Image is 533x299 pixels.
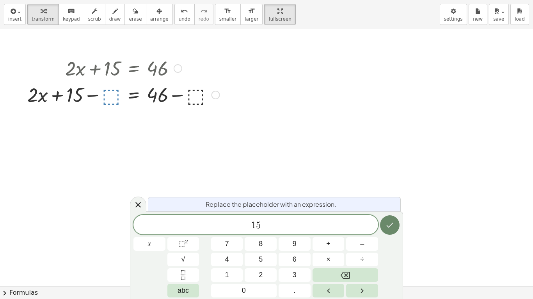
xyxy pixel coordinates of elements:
button: erase [124,4,146,25]
span: settings [444,16,463,22]
button: draw [105,4,125,25]
button: save [489,4,509,25]
i: format_size [248,7,255,16]
span: 2 [259,270,263,280]
button: Divide [346,253,378,266]
span: load [515,16,525,22]
button: 3 [279,268,311,282]
span: smaller [219,16,236,22]
span: 5 [256,221,261,230]
span: √ [181,254,185,265]
span: new [473,16,483,22]
button: 9 [279,237,311,251]
span: x [148,239,151,249]
span: transform [32,16,55,22]
button: format_sizesmaller [215,4,241,25]
span: × [326,254,330,265]
span: – [360,239,364,249]
button: undoundo [174,4,195,25]
span: redo [199,16,209,22]
span: 1 [225,270,229,280]
button: 7 [211,237,243,251]
button: 5 [245,253,277,266]
span: 6 [293,254,297,265]
button: load [510,4,529,25]
span: 5 [259,254,263,265]
button: Right arrow [346,284,378,297]
span: . [293,285,295,296]
span: insert [8,16,21,22]
button: 8 [245,237,277,251]
button: Plus [313,237,345,251]
span: larger [245,16,258,22]
span: 7 [225,239,229,249]
span: arrange [150,16,169,22]
sup: 2 [185,239,188,244]
span: fullscreen [268,16,291,22]
button: x [133,237,165,251]
button: redoredo [194,4,213,25]
i: format_size [224,7,231,16]
button: scrub [84,4,105,25]
button: 2 [245,268,277,282]
span: scrub [88,16,101,22]
button: keyboardkeypad [59,4,84,25]
button: 1 [211,268,243,282]
span: draw [109,16,121,22]
button: Times [313,253,345,266]
button: Left arrow [313,284,345,297]
button: new [469,4,487,25]
button: format_sizelarger [240,4,263,25]
button: insert [4,4,26,25]
i: undo [181,7,188,16]
button: Square root [167,253,199,266]
span: save [493,16,504,22]
span: 3 [293,270,297,280]
i: keyboard [68,7,75,16]
span: 0 [242,285,246,296]
button: Backspace [313,268,378,282]
span: 9 [293,239,297,249]
span: abc [178,285,189,296]
span: + [326,239,330,249]
button: 0 [211,284,277,297]
span: keypad [63,16,80,22]
button: arrange [146,4,173,25]
button: Fraction [167,268,199,282]
button: Done [380,215,400,235]
button: Alphabet [167,284,199,297]
span: ⬚ [178,240,185,248]
button: 4 [211,253,243,266]
span: undo [179,16,190,22]
button: fullscreen [264,4,295,25]
button: settings [440,4,467,25]
button: . [279,284,311,297]
span: erase [129,16,142,22]
button: Squared [167,237,199,251]
button: transform [27,4,59,25]
span: ÷ [360,254,364,265]
button: Minus [346,237,378,251]
span: Replace the placeholder with an expression. [206,200,336,209]
span: 1 [251,221,256,230]
span: 8 [259,239,263,249]
i: redo [200,7,208,16]
span: 4 [225,254,229,265]
button: 6 [279,253,311,266]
